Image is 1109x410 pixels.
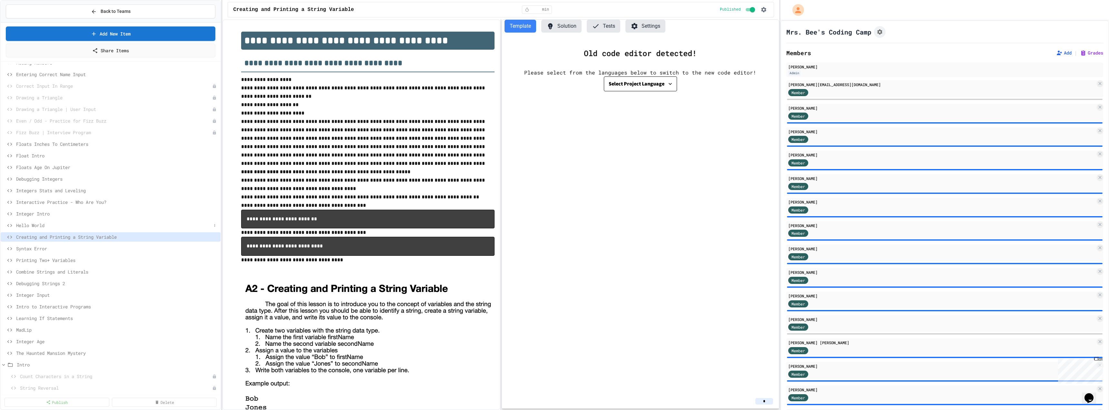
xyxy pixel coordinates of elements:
span: Intro to Interactive Programs [16,303,218,310]
span: Integers Stats and Leveling [16,187,218,194]
div: Select Project Language [609,79,664,88]
span: Member [791,184,805,189]
span: Member [791,136,805,142]
span: Member [791,324,805,330]
a: Delete [112,398,217,407]
div: My Account [786,3,806,17]
button: More options [211,222,218,229]
button: Assignment Settings [874,26,886,38]
div: Admin [788,70,800,76]
div: [PERSON_NAME] [788,64,1101,70]
span: Printing Two+ Variables [16,257,218,264]
iframe: chat widget [1082,384,1103,404]
button: Settings [625,20,665,33]
div: [PERSON_NAME] [788,199,1095,205]
span: Published [720,7,741,12]
span: Creating and Printing a String Variable [16,234,218,240]
a: Add New Item [6,26,215,41]
span: | [1074,49,1077,57]
span: Member [791,395,805,401]
span: Member [791,160,805,166]
div: Content is published and visible to students [720,6,756,14]
span: Correct Input In Range [16,83,212,89]
div: Unpublished [212,386,217,390]
div: [PERSON_NAME] [788,387,1095,393]
button: Back to Teams [6,5,215,18]
button: Template [505,20,536,33]
div: [PERSON_NAME] [788,152,1095,158]
button: Select Project Language [604,76,677,91]
div: [PERSON_NAME] [PERSON_NAME] [788,340,1095,345]
span: Even / Odd - Practice for Fizz Buzz [16,117,212,124]
div: Unpublished [212,119,217,123]
span: Drawing a Triangle | User Input [16,106,212,113]
div: [PERSON_NAME] [788,363,1095,369]
div: Unpublished [212,84,217,88]
span: String Reversal [20,385,212,391]
span: Fizz Buzz | Interview Program [16,129,212,136]
span: Debugging Integers [16,175,218,182]
span: Floats Age On Jupiter [16,164,218,171]
span: Member [791,230,805,236]
span: MadLip [16,326,218,333]
span: Integer Intro [16,210,218,217]
button: Grades [1080,50,1103,56]
button: Tests [587,20,620,33]
div: [PERSON_NAME] [788,223,1095,228]
span: Member [791,90,805,95]
div: Unpublished [212,130,217,135]
div: [PERSON_NAME] [788,175,1095,181]
div: Unpublished [212,374,217,379]
span: Count Characters in a String [20,373,212,380]
span: The Haunted Mansion Mystery [16,350,218,356]
span: Learning If Statements [16,315,218,322]
span: Member [791,113,805,119]
span: min [542,7,549,12]
span: Member [791,254,805,260]
div: [PERSON_NAME][EMAIL_ADDRESS][DOMAIN_NAME] [788,82,1095,87]
button: Add [1056,50,1072,56]
div: [PERSON_NAME] [788,105,1095,111]
a: Share Items [6,44,215,57]
div: [PERSON_NAME] [788,129,1095,135]
div: Chat with us now!Close [3,3,44,41]
div: Unpublished [212,95,217,100]
div: [PERSON_NAME] [788,293,1095,299]
div: [PERSON_NAME] [788,316,1095,322]
span: Entering Correct Name Input [16,71,218,78]
span: Float Intro [16,152,218,159]
span: Member [791,277,805,283]
span: Integer Age [16,338,218,345]
button: Solution [541,20,582,33]
div: Unpublished [212,107,217,112]
span: Member [791,371,805,377]
span: Hello World [16,222,211,229]
h1: Mrs. Bee's Coding Camp [786,27,871,36]
span: Drawing a Triangle [16,94,212,101]
span: Member [791,207,805,213]
div: Please select from the languages below to switch to the new code editor! [524,69,756,76]
span: Member [791,301,805,307]
span: Syntax Error [16,245,218,252]
span: Combine Strings and Literals [16,268,218,275]
span: Intro [17,361,218,368]
span: Integer Input [16,292,218,298]
span: Member [791,348,805,354]
iframe: chat widget [1055,356,1103,384]
span: Creating and Printing a String Variable [233,6,354,14]
span: Floats Inches To Centimeters [16,141,218,147]
a: Publish [5,398,109,407]
span: Back to Teams [101,8,131,15]
div: Old code editor detected! [584,47,697,59]
div: [PERSON_NAME] [788,246,1095,252]
span: Interactive Practice - Who Are You? [16,199,218,205]
h2: Members [786,48,811,57]
div: [PERSON_NAME] [788,269,1095,275]
span: Debugging Strings 2 [16,280,218,287]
